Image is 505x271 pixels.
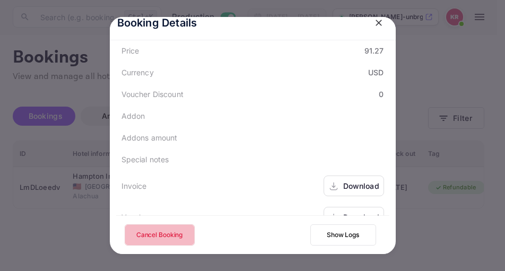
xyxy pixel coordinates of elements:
div: Download [343,180,379,191]
div: USD [368,67,384,78]
div: Addons amount [121,132,178,143]
div: Voucher Discount [121,89,184,100]
div: Currency [121,67,154,78]
div: Invoice [121,180,147,191]
div: Price [121,45,140,56]
div: 0 [379,89,384,100]
div: Special notes [121,154,169,165]
p: Booking Details [117,15,197,31]
button: Show Logs [310,224,376,246]
div: Download [343,212,379,223]
button: Cancel Booking [125,224,195,246]
button: close [369,13,388,32]
div: 91.27 [364,45,384,56]
div: Addon [121,110,145,121]
div: Voucher [121,212,151,223]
